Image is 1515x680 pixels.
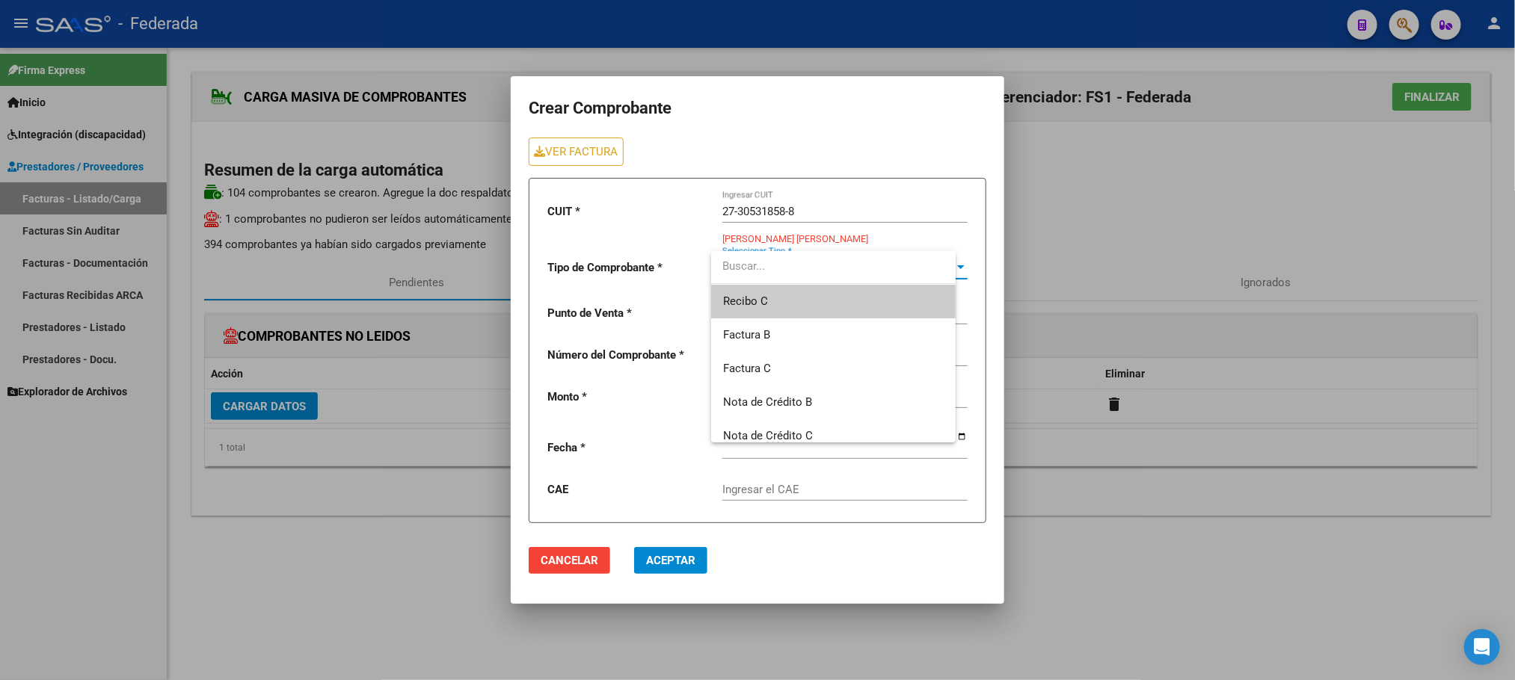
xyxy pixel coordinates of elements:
[723,429,813,442] span: Nota de Crédito C
[711,250,956,283] input: dropdown search
[723,362,771,375] span: Factura C
[723,294,768,308] span: Recibo C
[723,328,770,341] span: Factura B
[1464,629,1500,665] div: Open Intercom Messenger
[723,395,812,409] span: Nota de Crédito B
